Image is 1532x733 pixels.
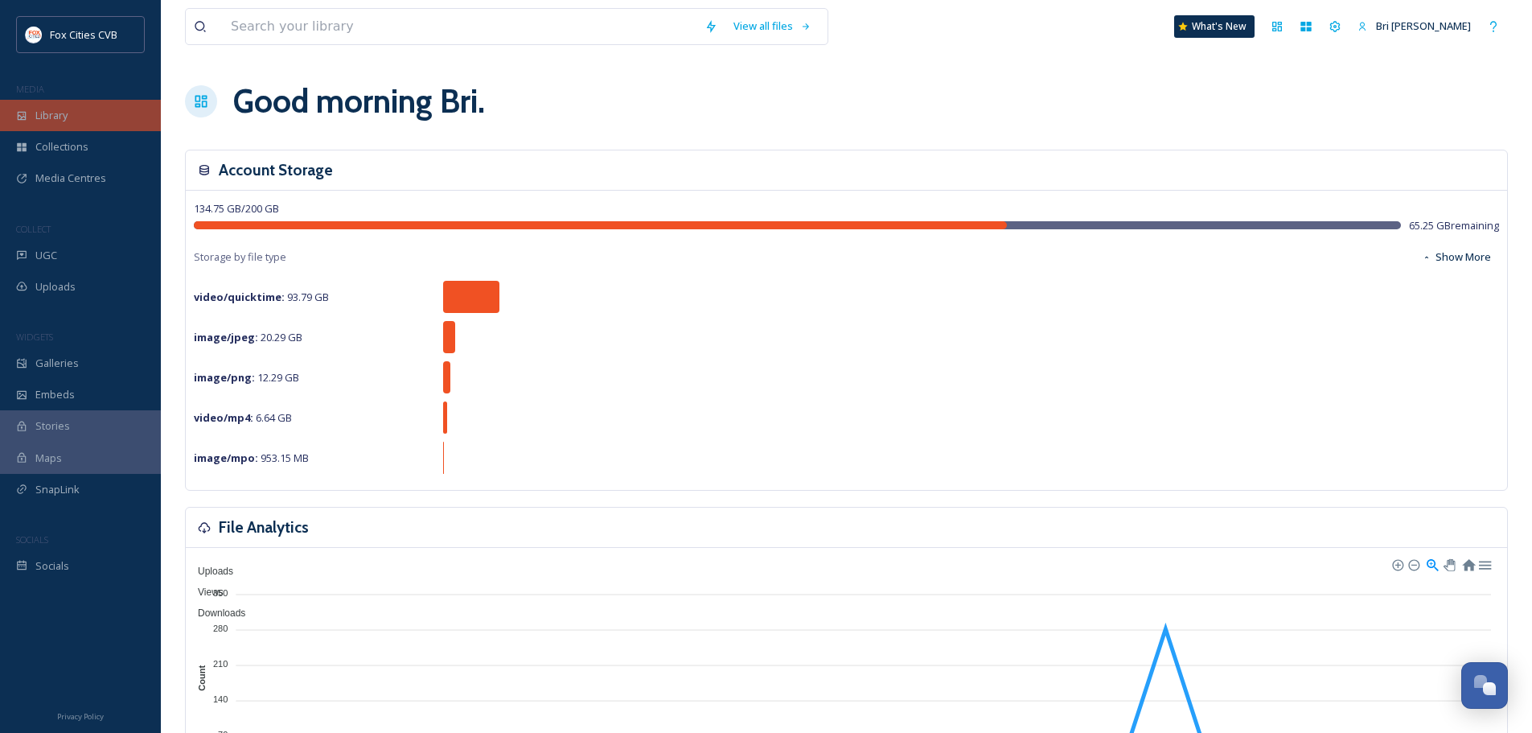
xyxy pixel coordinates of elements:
span: Stories [35,418,70,434]
span: 20.29 GB [194,330,302,344]
text: Count [197,665,207,691]
img: images.png [26,27,42,43]
span: 6.64 GB [194,410,292,425]
div: Reset Zoom [1461,557,1475,570]
strong: video/mp4 : [194,410,253,425]
span: SnapLink [35,482,80,497]
strong: image/mpo : [194,451,258,465]
tspan: 280 [213,624,228,633]
div: Zoom Out [1407,558,1419,570]
span: 134.75 GB / 200 GB [194,201,279,216]
a: Bri [PERSON_NAME] [1349,10,1479,42]
strong: video/quicktime : [194,290,285,304]
span: UGC [35,248,57,263]
div: Selection Zoom [1425,557,1439,570]
h3: Account Storage [219,159,333,182]
span: Privacy Policy [57,711,104,722]
span: 953.15 MB [194,451,309,465]
h3: File Analytics [219,516,309,539]
span: Views [186,587,224,598]
span: Library [35,108,68,123]
strong: image/jpeg : [194,330,258,344]
tspan: 350 [213,587,228,597]
span: MEDIA [16,83,44,95]
button: Open Chat [1461,662,1508,709]
span: SOCIALS [16,533,48,546]
tspan: 140 [213,694,228,704]
span: Uploads [186,566,233,577]
input: Search your library [223,9,696,44]
tspan: 210 [213,659,228,669]
span: Downloads [186,607,245,619]
span: Embeds [35,387,75,402]
h1: Good morning Bri . [233,77,485,126]
span: 12.29 GB [194,370,299,385]
span: WIDGETS [16,331,53,343]
span: Collections [35,139,88,154]
span: Socials [35,558,69,574]
span: 65.25 GB remaining [1409,218,1499,233]
span: Galleries [35,356,79,371]
span: Bri [PERSON_NAME] [1376,19,1471,33]
div: Panning [1444,559,1453,569]
span: Media Centres [35,171,106,186]
div: Zoom In [1391,558,1403,570]
a: What's New [1174,15,1255,38]
a: Privacy Policy [57,706,104,725]
span: Fox Cities CVB [50,27,117,42]
strong: image/png : [194,370,255,385]
div: Menu [1477,557,1491,570]
span: 93.79 GB [194,290,329,304]
span: Uploads [35,279,76,294]
button: Show More [1414,241,1499,273]
span: Maps [35,451,62,466]
span: COLLECT [16,223,51,235]
span: Storage by file type [194,249,286,265]
a: View all files [725,10,819,42]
